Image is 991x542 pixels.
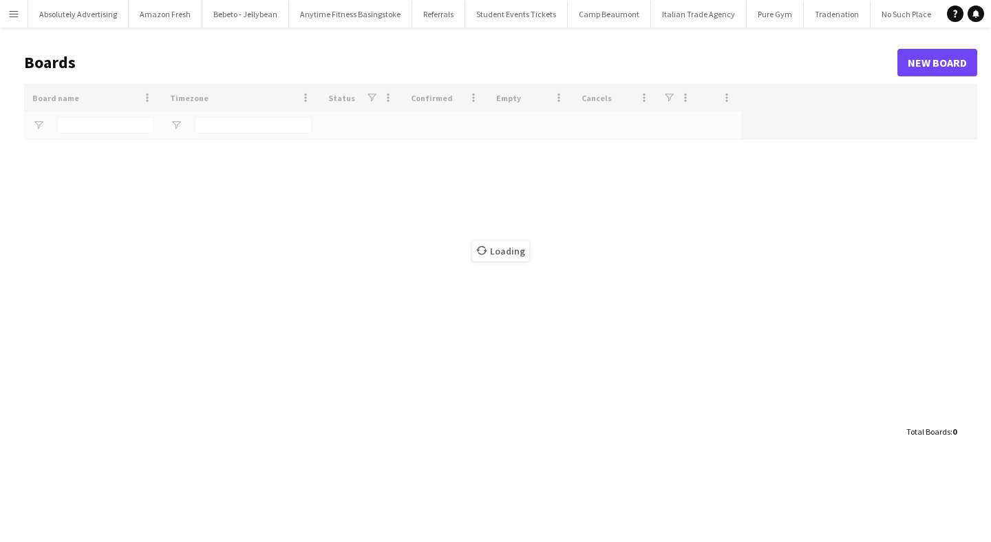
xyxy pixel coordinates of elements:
[412,1,465,28] button: Referrals
[747,1,804,28] button: Pure Gym
[472,241,529,261] span: Loading
[465,1,568,28] button: Student Events Tickets
[24,52,897,73] h1: Boards
[906,426,950,437] span: Total Boards
[651,1,747,28] button: Italian Trade Agency
[804,1,871,28] button: Tradenation
[871,1,943,28] button: No Such Place
[952,426,957,437] span: 0
[28,1,129,28] button: Absolutely Advertising
[129,1,202,28] button: Amazon Fresh
[289,1,412,28] button: Anytime Fitness Basingstoke
[202,1,289,28] button: Bebeto - Jellybean
[568,1,651,28] button: Camp Beaumont
[906,418,957,445] div: :
[897,49,977,76] a: New Board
